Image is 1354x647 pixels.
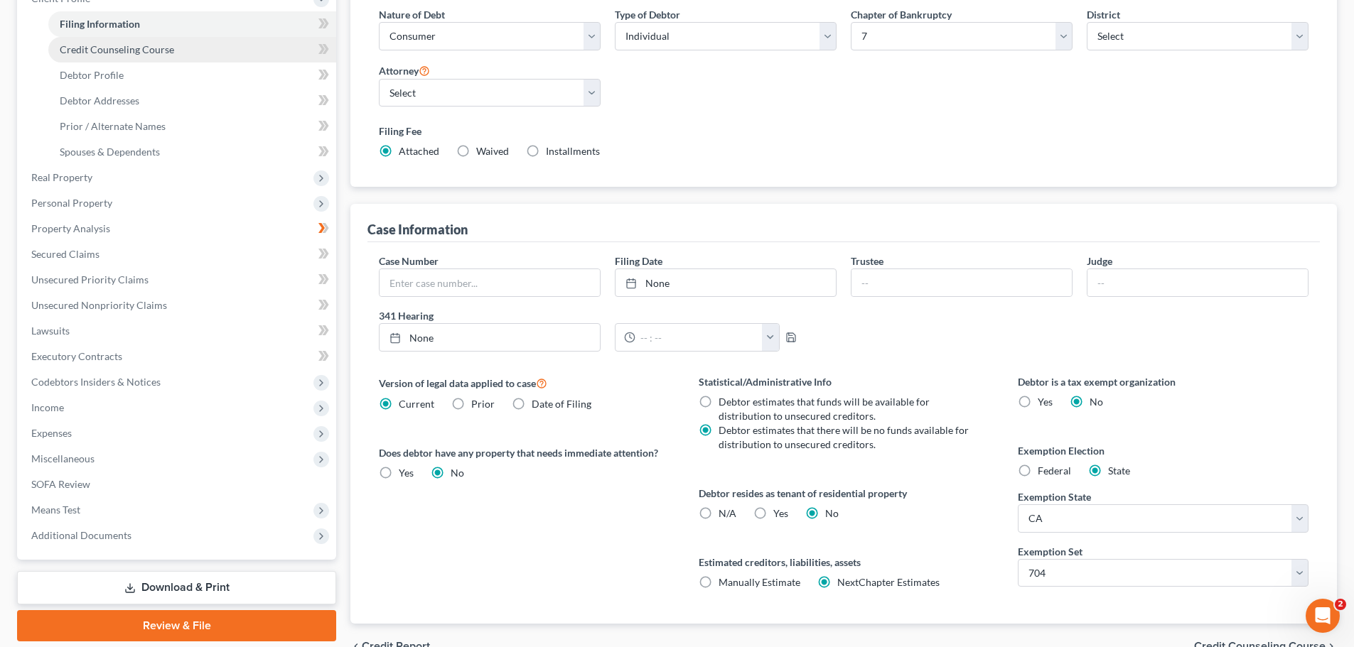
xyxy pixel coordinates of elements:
label: Version of legal data applied to case [379,374,670,391]
span: No [1090,396,1103,408]
a: Unsecured Nonpriority Claims [20,293,336,318]
label: Case Number [379,254,439,268]
label: Nature of Debt [379,7,445,22]
label: 341 Hearing [372,308,844,323]
span: Date of Filing [532,398,591,410]
span: 2 [1335,599,1346,610]
label: Chapter of Bankruptcy [851,7,952,22]
span: Debtor estimates that there will be no funds available for distribution to unsecured creditors. [719,424,969,450]
span: Personal Property [31,197,112,209]
a: Secured Claims [20,241,336,267]
span: Debtor Profile [60,69,124,81]
span: Lawsuits [31,325,70,337]
span: Miscellaneous [31,452,95,464]
a: Spouses & Dependents [48,139,336,165]
a: Filing Information [48,11,336,37]
a: None [616,269,836,296]
span: Secured Claims [31,248,100,260]
span: Codebtors Insiders & Notices [31,376,161,388]
input: -- [851,269,1072,296]
span: SOFA Review [31,478,90,490]
span: Means Test [31,504,80,516]
label: Filing Date [615,254,662,268]
span: Federal [1038,464,1071,477]
span: Expenses [31,427,72,439]
a: Debtor Profile [48,62,336,88]
a: SOFA Review [20,472,336,497]
span: Executory Contracts [31,350,122,362]
iframe: Intercom live chat [1306,599,1340,633]
label: Attorney [379,62,430,79]
label: Does debtor have any property that needs immediate attention? [379,445,670,460]
span: Property Analysis [31,222,110,234]
label: Exemption Set [1018,544,1082,559]
span: Yes [1038,396,1053,408]
span: Debtor Addresses [60,94,139,107]
a: Review & File [17,610,336,641]
span: Current [399,398,434,410]
span: No [825,507,839,519]
a: Unsecured Priority Claims [20,267,336,293]
label: Filing Fee [379,124,1309,138]
span: State [1108,464,1130,477]
span: Filing Information [60,18,140,30]
label: Debtor is a tax exempt organization [1018,374,1309,389]
div: Case Information [367,221,468,238]
span: Spouses & Dependents [60,146,160,158]
span: Real Property [31,171,92,183]
span: Unsecured Priority Claims [31,273,149,286]
span: Prior [471,398,495,410]
span: Attached [399,145,439,157]
span: NextChapter Estimates [837,576,940,588]
span: Credit Counseling Course [60,43,174,55]
label: Exemption Election [1018,443,1309,458]
span: Debtor estimates that funds will be available for distribution to unsecured creditors. [719,396,930,422]
span: Yes [399,467,414,479]
input: -- [1087,269,1308,296]
label: Type of Debtor [615,7,680,22]
a: None [380,324,600,351]
a: Download & Print [17,571,336,604]
span: Additional Documents [31,529,131,541]
span: Prior / Alternate Names [60,120,166,132]
label: Estimated creditors, liabilities, assets [699,555,989,570]
span: Waived [476,145,509,157]
label: Statistical/Administrative Info [699,374,989,389]
label: Judge [1087,254,1112,268]
a: Property Analysis [20,216,336,241]
span: Unsecured Nonpriority Claims [31,299,167,311]
span: N/A [719,507,736,519]
span: Income [31,401,64,413]
input: Enter case number... [380,269,600,296]
a: Debtor Addresses [48,88,336,114]
label: District [1087,7,1120,22]
a: Executory Contracts [20,344,336,369]
label: Exemption State [1018,489,1091,504]
a: Credit Counseling Course [48,37,336,62]
input: -- : -- [635,324,763,351]
span: No [451,467,464,479]
a: Lawsuits [20,318,336,344]
a: Prior / Alternate Names [48,114,336,139]
label: Trustee [851,254,883,268]
label: Debtor resides as tenant of residential property [699,486,989,501]
span: Installments [546,145,600,157]
span: Manually Estimate [719,576,800,588]
span: Yes [773,507,788,519]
